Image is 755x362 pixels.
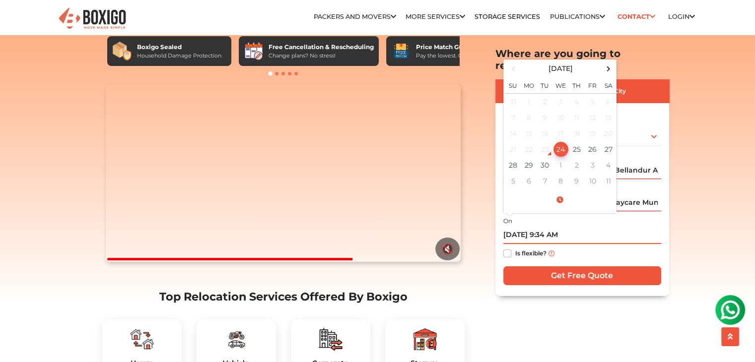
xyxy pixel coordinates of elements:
[10,10,30,30] img: whatsapp-icon.svg
[585,76,601,94] th: Fr
[601,76,617,94] th: Sa
[521,61,601,76] th: Select Month
[102,290,465,303] h2: Top Relocation Services Offered By Boxigo
[137,52,221,60] div: Household Damage Protection
[505,76,521,94] th: Su
[503,217,512,226] label: On
[505,195,615,204] a: Select Time
[130,327,154,351] img: boxigo_packers_and_movers_plan
[503,266,661,285] input: Get Free Quote
[224,327,248,351] img: boxigo_packers_and_movers_plan
[416,52,491,60] div: Pay the lowest. Guaranteed!
[506,62,520,75] span: Previous Month
[515,247,547,258] label: Is flexible?
[112,41,132,61] img: Boxigo Sealed
[521,76,537,94] th: Mo
[269,43,374,52] div: Free Cancellation & Rescheduling
[550,13,605,20] a: Publications
[58,6,127,31] img: Boxigo
[553,76,569,94] th: We
[538,142,552,157] div: 23
[391,41,411,61] img: Price Match Guarantee
[668,13,695,20] a: Login
[503,227,661,244] input: Moving date
[569,76,585,94] th: Th
[475,13,540,20] a: Storage Services
[602,62,615,75] span: Next Month
[495,48,669,71] h2: Where are you going to relocate?
[615,9,659,24] a: Contact
[406,13,465,20] a: More services
[537,76,553,94] th: Tu
[549,250,554,256] img: info
[269,52,374,60] div: Change plans? No stress!
[721,327,739,346] button: scroll up
[413,327,437,351] img: boxigo_packers_and_movers_plan
[314,13,396,20] a: Packers and Movers
[106,84,461,262] video: Your browser does not support the video tag.
[416,43,491,52] div: Price Match Guarantee
[435,238,460,260] button: 🔇
[244,41,264,61] img: Free Cancellation & Rescheduling
[137,43,221,52] div: Boxigo Sealed
[319,327,343,351] img: boxigo_packers_and_movers_plan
